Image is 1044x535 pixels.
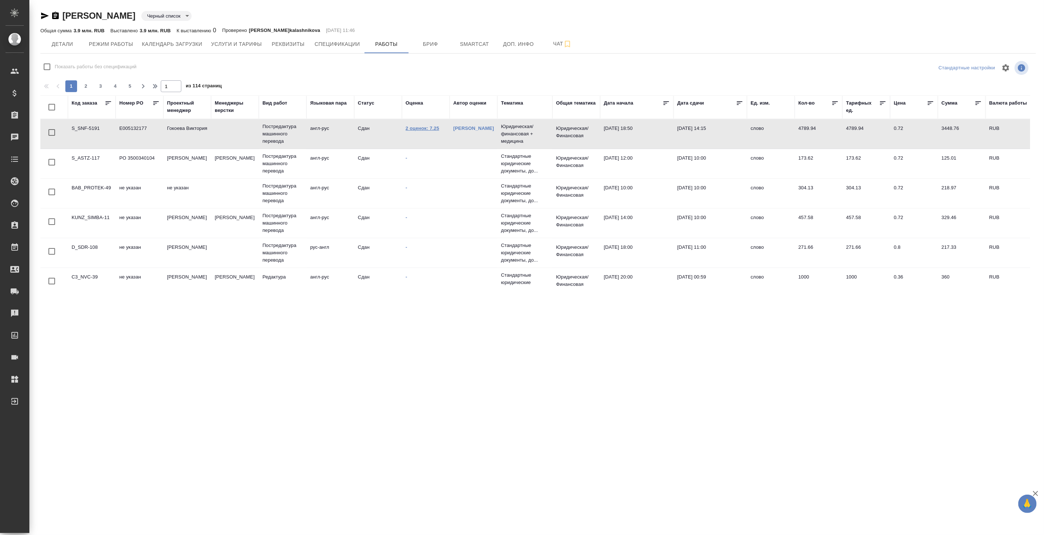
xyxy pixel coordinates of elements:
td: 0.8 [890,240,938,266]
span: Настроить таблицу [997,59,1015,77]
td: Гокоева Виктория [163,121,211,147]
td: E005132177 [116,121,163,147]
td: [DATE] 10:00 [674,210,747,236]
div: Ед. изм. [751,99,770,107]
td: англ-рус [307,121,354,147]
td: 457.58 [842,210,890,236]
div: Код заказа [72,99,97,107]
button: Черный список [145,13,183,19]
p: Проверено [222,27,249,34]
span: Toggle Row Selected [44,154,59,170]
td: 218.97 [938,181,986,206]
div: Вид работ [262,99,287,107]
td: RUB [986,181,1033,206]
div: Статус [358,99,374,107]
td: Сдан [354,270,402,295]
a: - [406,274,407,280]
td: англ-рус [307,270,354,295]
span: 4 [109,83,121,90]
div: Менеджеры верстки [215,99,255,114]
span: Режим работы [89,40,133,49]
button: 4 [109,80,121,92]
td: RUB [986,270,1033,295]
td: рус-англ [307,240,354,266]
td: 1000 [842,270,890,295]
td: слово [747,151,795,176]
p: Постредактура машинного перевода [262,153,303,175]
td: Юридическая/Финансовая [552,121,600,147]
button: 3 [95,80,106,92]
div: 0 [177,26,216,35]
td: 0.72 [890,181,938,206]
td: [DATE] 18:00 [600,240,674,266]
td: [DATE] 00:59 [674,270,747,295]
div: Автор оценки [453,99,486,107]
td: RUB [986,151,1033,176]
td: 304.13 [795,181,842,206]
span: Toggle Row Selected [44,184,59,200]
span: Работы [369,40,404,49]
td: слово [747,181,795,206]
span: Toggle Row Selected [44,125,59,140]
div: Валюта работы [989,99,1027,107]
div: Дата начала [604,99,633,107]
td: слово [747,121,795,147]
p: [PERSON_NAME]kalashnikova [249,27,320,34]
span: из 114 страниц [186,81,222,92]
td: [DATE] 10:00 [674,151,747,176]
td: [PERSON_NAME] [211,270,259,295]
p: Стандартные юридические документы, до... [501,242,549,264]
span: Календарь загрузки [142,40,203,49]
td: Юридическая/Финансовая [552,181,600,206]
td: [DATE] 10:00 [600,181,674,206]
div: Цена [894,99,906,107]
span: Показать работы без спецификаций [55,63,137,70]
td: S_SNF-5191 [68,121,116,147]
td: [PERSON_NAME] [163,270,211,295]
p: К выставлению [177,28,213,33]
div: Языковая пара [310,99,347,107]
a: - [406,155,407,161]
td: [DATE] 14:00 [600,210,674,236]
td: Юридическая/Финансовая [552,240,600,266]
span: Услуги и тарифы [211,40,262,49]
td: [PERSON_NAME] [163,151,211,176]
td: англ-рус [307,181,354,206]
span: Реквизиты [271,40,306,49]
a: - [406,215,407,220]
td: Юридическая/Финансовая [552,210,600,236]
svg: Подписаться [563,40,572,48]
p: Стандартные юридические документы, до... [501,272,549,294]
a: [PERSON_NAME] [453,125,494,131]
td: Юридическая/Финансовая [552,270,600,295]
td: BAB_PROTEK-49 [68,181,116,206]
td: 3448.76 [938,121,986,147]
td: слово [747,240,795,266]
p: 3.9 млн. RUB [73,28,104,33]
div: Дата сдачи [677,99,704,107]
td: не указан [116,210,163,236]
td: D_SDR-108 [68,240,116,266]
p: Стандартные юридические документы, до... [501,212,549,234]
td: англ-рус [307,151,354,176]
td: C3_NVC-39 [68,270,116,295]
td: Юридическая/Финансовая [552,151,600,176]
span: Спецификации [315,40,360,49]
p: Юридическая/финансовая + медицина [501,123,549,145]
td: [DATE] 12:00 [600,151,674,176]
td: 173.62 [842,151,890,176]
div: Кол-во [798,99,815,107]
button: 5 [124,80,136,92]
div: Общая тематика [556,99,596,107]
td: [PERSON_NAME] [211,151,259,176]
p: Постредактура машинного перевода [262,242,303,264]
td: Сдан [354,181,402,206]
td: не указан [116,270,163,295]
td: 1000 [795,270,842,295]
a: 2 оценок: 7.25 [406,125,439,131]
td: RUB [986,210,1033,236]
div: Номер PO [119,99,143,107]
p: Стандартные юридические документы, до... [501,182,549,204]
td: 457.58 [795,210,842,236]
span: Toggle Row Selected [44,214,59,229]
